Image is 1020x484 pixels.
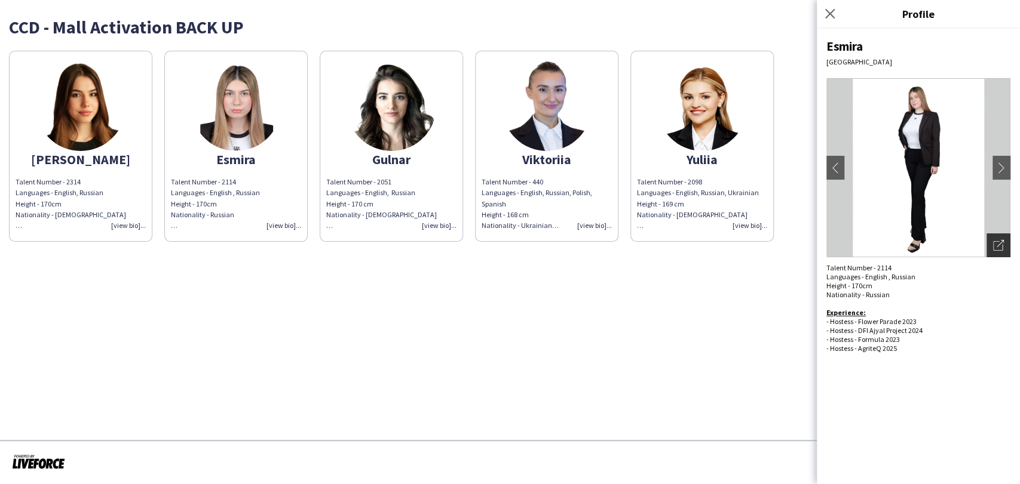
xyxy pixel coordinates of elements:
div: Viktoriia [482,154,612,165]
span: Talent Number - 2051 [326,177,391,186]
div: Gulnar [326,154,457,165]
span: Nationality - [DEMOGRAPHIC_DATA] [326,210,437,219]
div: CCD - Mall Activation BACK UP [9,18,1011,36]
span: Talent Number - 2114 Languages - English , Russian Height - 170cm Nationality - Russian [171,177,260,230]
span: Languages - English, Russian [326,188,415,197]
div: Esmira [826,38,1010,54]
b: Experience: [826,308,866,317]
span: Talent Number - 2314 [16,177,81,186]
img: thumb-885c0aca-82b4-446e-aefd-6130df4181ab.png [502,61,592,151]
span: Talent Number - 2098 Languages - English, Russian, Ukrainian Height - 169 cm Nationality - [DEMOG... [637,177,759,219]
img: thumb-c1daa408-3f4e-4daf-973d-e9d8305fab80.png [347,61,436,151]
img: thumb-29c183d3-be3f-4c16-8136-a7e7975988e6.png [657,61,747,151]
div: [GEOGRAPHIC_DATA] [826,57,1010,66]
span: Languages - English, Russian Height - 170cm Nationality - [DEMOGRAPHIC_DATA] [16,188,126,230]
div: [PERSON_NAME] [16,154,146,165]
img: thumb-b083d176-5831-489b-b25d-683b51895855.png [36,61,125,151]
img: thumb-55ec526b-8e2b-400c-bdde-69d9839ff84d.png [191,61,281,151]
img: Crew avatar or photo [826,78,1010,257]
div: Esmira [171,154,301,165]
img: Powered by Liveforce [12,453,65,470]
div: Open photos pop-in [987,233,1010,257]
div: Yuliia [637,154,767,165]
span: Talent Number - 440 Languages - English, Russian, Polish, Spanish Height - 168 cm Nationality - U... [482,177,592,230]
span: Talent Number - 2114 Languages - English , Russian Height - 170cm Nationality - Russian [826,263,915,299]
span: Height - 170 cm [326,199,373,208]
h3: Profile [817,6,1020,21]
div: - Hostess - Flower Parade 2023 - Hostess - DFI Ajyal Project 2024 - Hostess - Formula 2023 - Host... [826,317,1010,353]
